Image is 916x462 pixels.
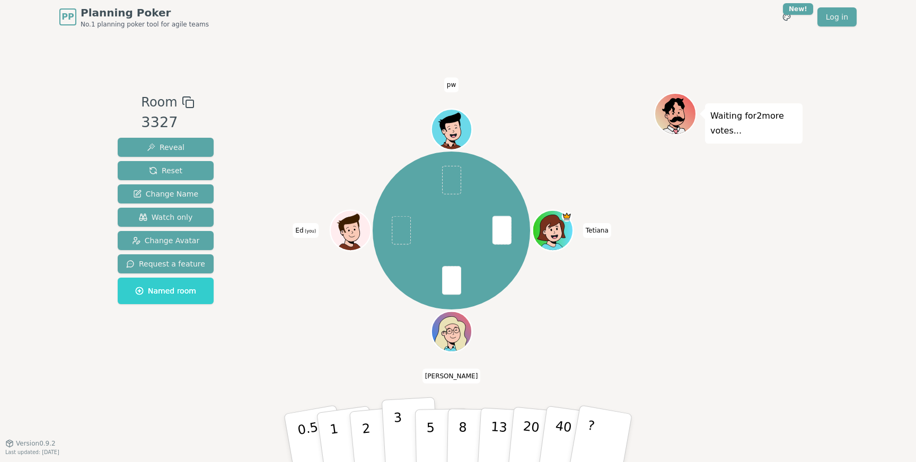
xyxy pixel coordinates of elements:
button: Named room [118,278,214,304]
span: Version 0.9.2 [16,439,56,448]
button: Reveal [118,138,214,157]
span: Reset [149,165,182,176]
button: Reset [118,161,214,180]
span: Click to change your name [422,369,481,384]
p: Waiting for 2 more votes... [710,109,797,138]
button: Click to change your avatar [331,211,369,250]
button: Change Avatar [118,231,214,250]
span: Click to change your name [444,77,459,92]
button: New! [777,7,796,26]
span: Planning Poker [81,5,209,20]
span: (you) [304,229,316,234]
span: No.1 planning poker tool for agile teams [81,20,209,29]
button: Request a feature [118,254,214,273]
button: Change Name [118,184,214,203]
div: 3327 [141,112,194,134]
span: Named room [135,286,196,296]
a: Log in [817,7,857,26]
span: Watch only [139,212,193,223]
span: Request a feature [126,259,205,269]
span: PP [61,11,74,23]
span: Change Name [133,189,198,199]
span: Room [141,93,177,112]
span: Click to change your name [293,223,319,238]
a: PPPlanning PokerNo.1 planning poker tool for agile teams [59,5,209,29]
button: Watch only [118,208,214,227]
span: Reveal [147,142,184,153]
span: Click to change your name [583,223,611,238]
span: Change Avatar [132,235,200,246]
div: New! [783,3,813,15]
span: Last updated: [DATE] [5,449,59,455]
span: Tetiana is the host [561,211,571,221]
button: Version0.9.2 [5,439,56,448]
